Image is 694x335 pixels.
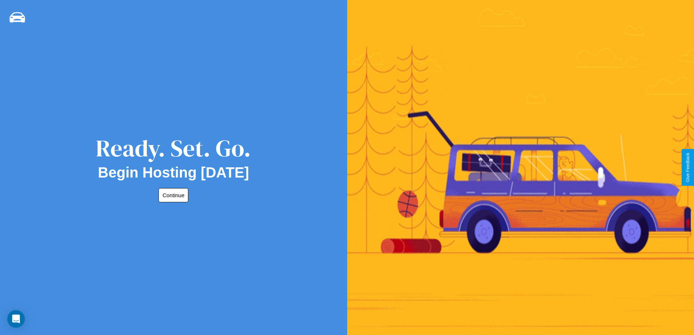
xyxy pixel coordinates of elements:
h2: Begin Hosting [DATE] [98,164,249,181]
div: Ready. Set. Go. [96,132,251,164]
div: Give Feedback [685,153,690,182]
button: Continue [158,188,188,202]
div: Open Intercom Messenger [7,310,25,328]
